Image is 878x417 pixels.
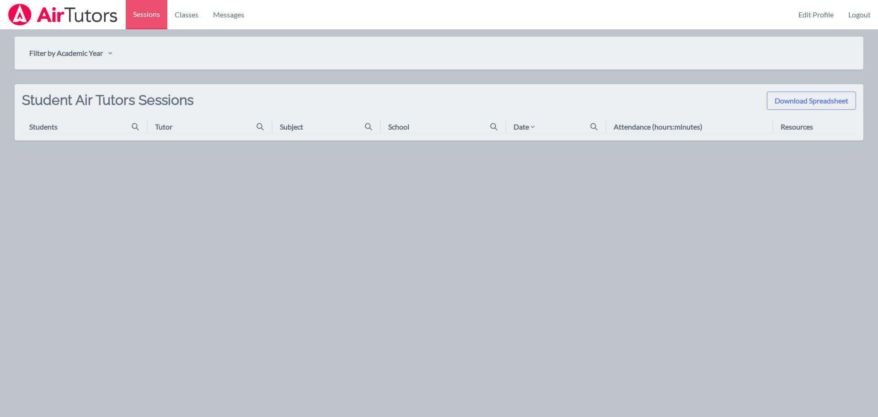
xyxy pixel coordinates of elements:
[614,121,702,132] div: Attendance (hours:minutes)
[781,121,813,132] div: Resources
[767,92,856,110] button: Download Spreadsheet
[22,44,119,62] button: Filter by Academic Year
[213,9,244,20] span: Messages
[514,121,536,132] div: Date
[388,121,409,132] div: School
[280,121,303,132] div: Subject
[22,92,193,121] h2: Student Air Tutors Sessions
[155,121,172,132] div: Tutor
[7,4,118,26] img: Airtutors Logo
[29,121,58,132] div: Students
